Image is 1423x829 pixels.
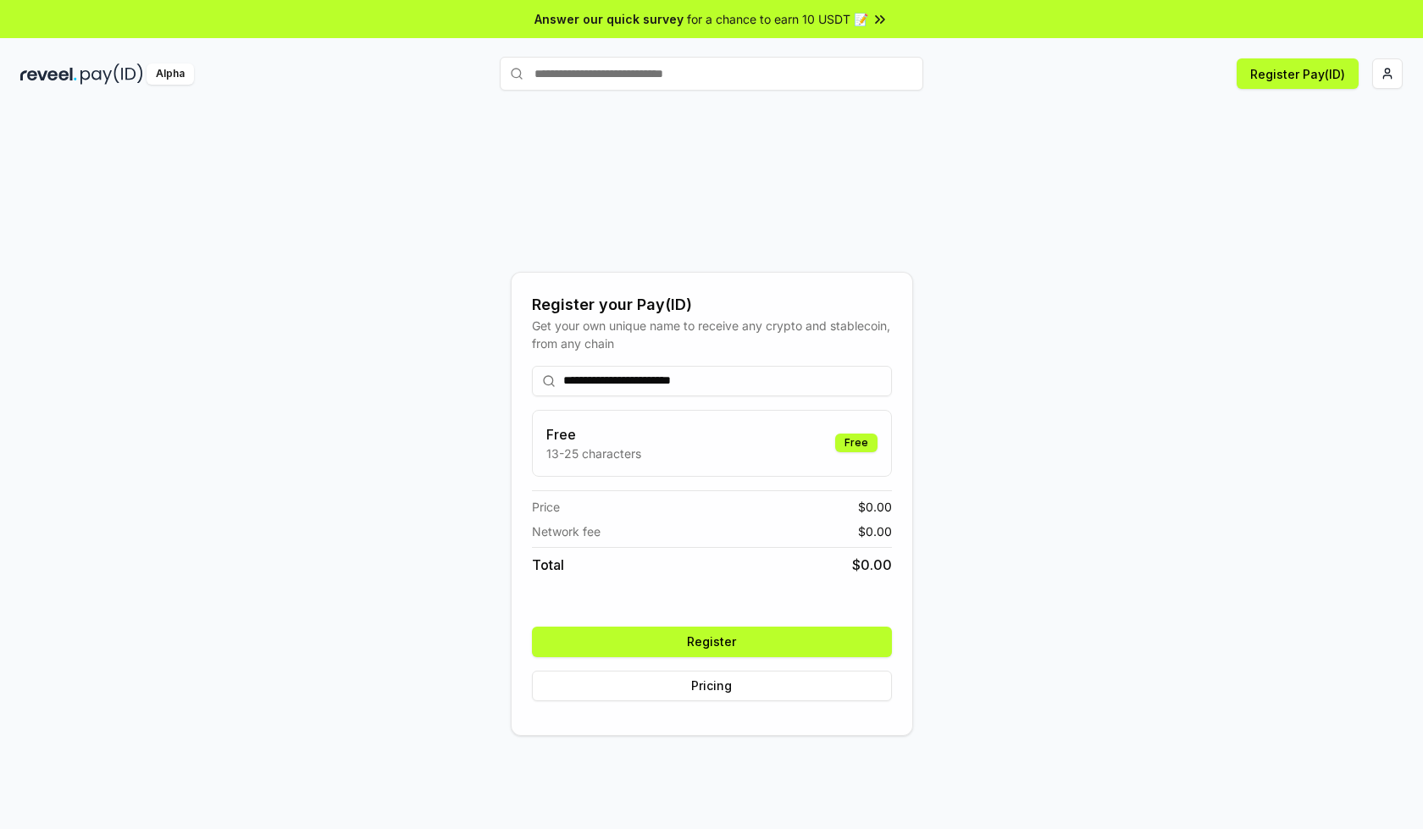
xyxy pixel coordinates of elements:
div: Free [835,434,878,452]
span: $ 0.00 [858,522,892,540]
span: Network fee [532,522,601,540]
span: $ 0.00 [852,555,892,575]
div: Alpha [147,64,194,85]
button: Register [532,627,892,657]
img: pay_id [80,64,143,85]
span: Total [532,555,564,575]
div: Register your Pay(ID) [532,293,892,317]
span: $ 0.00 [858,498,892,516]
span: for a chance to earn 10 USDT 📝 [687,10,868,28]
img: reveel_dark [20,64,77,85]
h3: Free [546,424,641,445]
button: Pricing [532,671,892,701]
p: 13-25 characters [546,445,641,462]
span: Answer our quick survey [534,10,684,28]
span: Price [532,498,560,516]
button: Register Pay(ID) [1237,58,1359,89]
div: Get your own unique name to receive any crypto and stablecoin, from any chain [532,317,892,352]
